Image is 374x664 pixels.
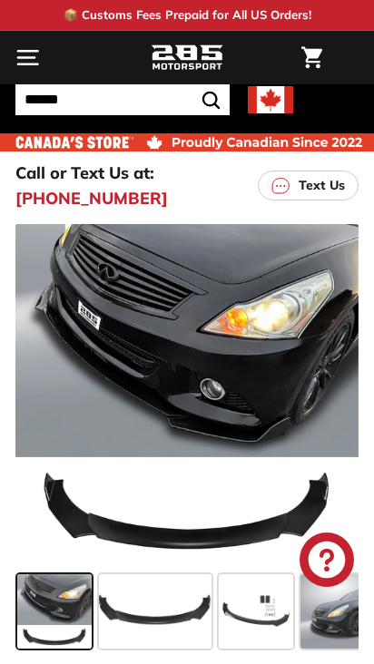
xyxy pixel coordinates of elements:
a: [PHONE_NUMBER] [15,186,168,210]
input: Search [15,84,230,115]
p: 📦 Customs Fees Prepaid for All US Orders! [64,6,311,24]
inbox-online-store-chat: Shopify online store chat [294,532,359,591]
p: Text Us [299,176,345,195]
a: Cart [292,32,331,83]
p: Call or Text Us at: [15,161,154,185]
img: Logo_285_Motorsport_areodynamics_components [151,43,223,73]
a: Text Us [258,171,359,200]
